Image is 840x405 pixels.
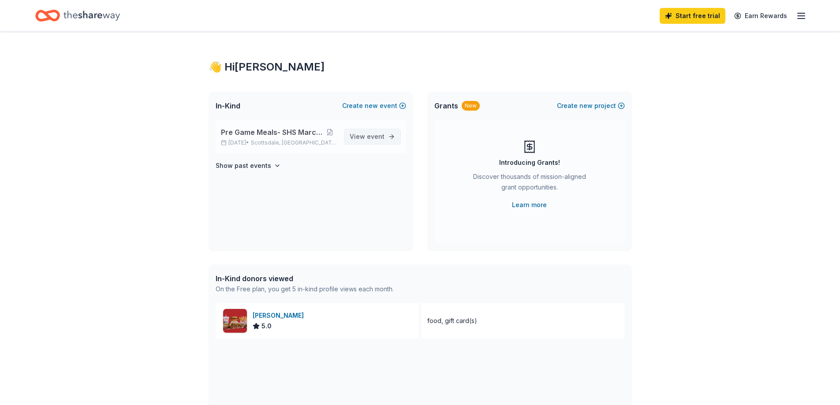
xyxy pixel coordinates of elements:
div: On the Free plan, you get 5 in-kind profile views each month. [216,284,394,294]
span: In-Kind [216,100,240,111]
p: [DATE] • [221,139,337,146]
span: new [579,100,593,111]
div: Discover thousands of mission-aligned grant opportunities. [470,171,590,196]
span: 5.0 [261,321,272,331]
button: Createnewevent [342,100,406,111]
a: Start free trial [660,8,725,24]
div: [PERSON_NAME] [253,310,307,321]
span: Grants [434,100,458,111]
span: Pre Game Meals- SHS Marching Band [221,127,323,137]
span: new [365,100,378,111]
div: 👋 Hi [PERSON_NAME] [209,60,632,74]
a: Earn Rewards [729,8,792,24]
div: In-Kind donors viewed [216,273,394,284]
div: food, gift card(s) [427,316,477,326]
a: Learn more [512,200,547,210]
div: New [462,101,480,111]
div: Introducing Grants! [499,157,560,168]
span: View [350,131,385,142]
img: Image for Portillo's [223,309,247,333]
button: Createnewproject [557,100,625,111]
button: Show past events [216,160,281,171]
h4: Show past events [216,160,271,171]
span: event [367,133,385,140]
a: Home [35,5,120,26]
a: View event [344,129,401,145]
span: Scottsdale, [GEOGRAPHIC_DATA] [251,139,336,146]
